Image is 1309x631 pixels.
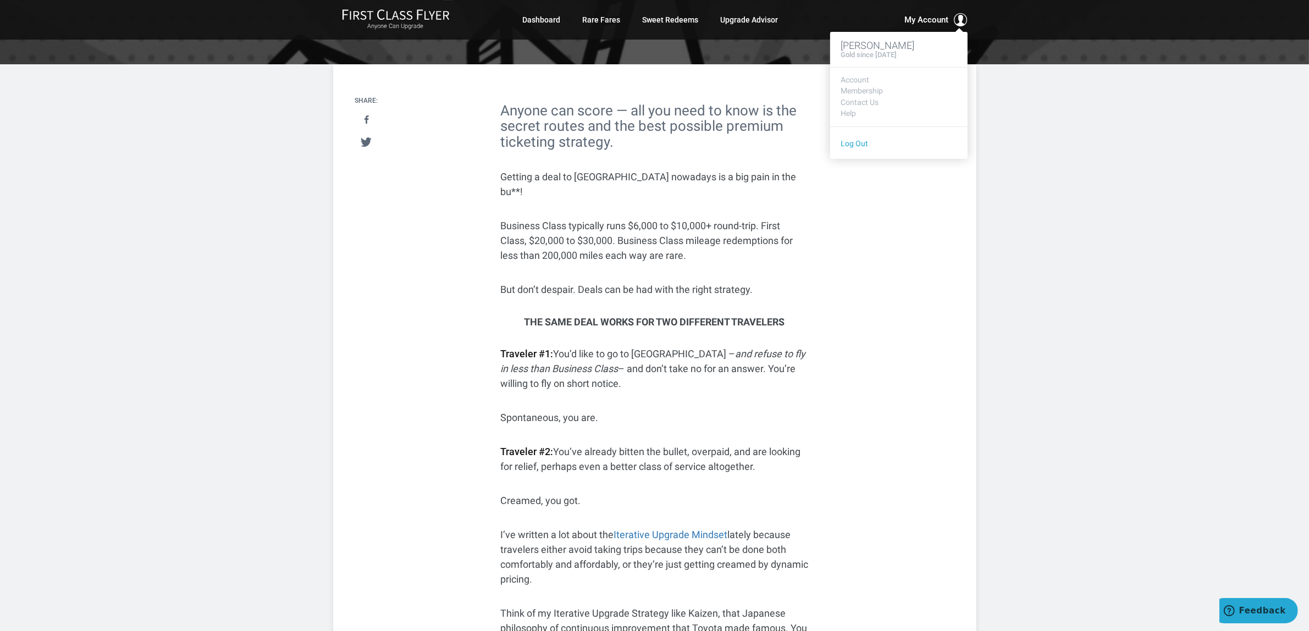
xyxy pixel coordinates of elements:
img: First Class Flyer [342,9,450,20]
p: Spontaneous, you are. [501,410,809,425]
h4: Share: [355,97,378,104]
a: Membership [841,87,957,95]
a: Upgrade Advisor [721,10,778,30]
button: My Account [905,13,968,26]
p: I’ve written a lot about the lately because travelers either avoid taking trips because they can’... [501,527,809,586]
p: But don’t despair. Deals can be had with the right strategy. [501,282,809,297]
a: Tweet [355,132,378,152]
h3: The Same Deal Works for Two Different Travelers [501,317,809,328]
a: Sweet Redeems [643,10,699,30]
a: Share [355,110,378,130]
small: Anyone Can Upgrade [342,23,450,30]
p: You’ve already bitten the bullet, overpaid, and are looking for relief, perhaps even a better cla... [501,444,809,474]
a: Log Out [841,139,869,148]
strong: Traveler #1: [501,348,554,359]
h2: Anyone can score — all you need to know is the secret routes and the best possible premium ticket... [501,103,809,150]
a: Rare Fares [583,10,621,30]
iframe: Opens a widget where you can find more information [1219,598,1298,626]
em: and refuse to fly in less than Business Class [501,348,806,374]
p: Creamed, you got. [501,493,809,508]
a: Help [841,109,957,118]
h4: Gold since [DATE] [841,51,897,59]
p: Business Class typically runs $6,000 to $10,000+ round-trip. First Class, $20,000 to $30,000. Bus... [501,218,809,263]
a: Iterative Upgrade Mindset [614,529,728,540]
a: Account [841,76,957,84]
strong: Traveler #2: [501,446,554,457]
a: First Class FlyerAnyone Can Upgrade [342,9,450,31]
a: Dashboard [523,10,561,30]
a: Contact Us [841,98,957,107]
p: Getting a deal to [GEOGRAPHIC_DATA] nowadays is a big pain in the bu**! [501,169,809,199]
span: My Account [905,13,949,26]
h3: [PERSON_NAME] [841,40,957,51]
p: You’d like to go to [GEOGRAPHIC_DATA] – – and don’t take no for an answer. You’re willing to fly ... [501,346,809,391]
